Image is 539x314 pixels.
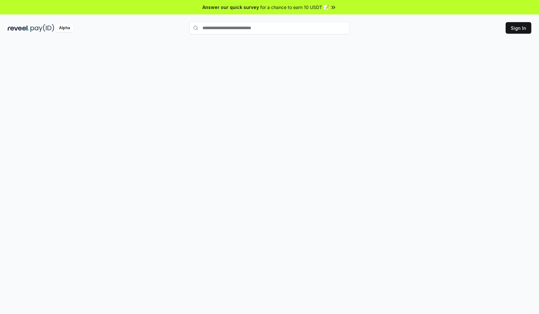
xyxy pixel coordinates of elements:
[260,4,329,11] span: for a chance to earn 10 USDT 📝
[8,24,29,32] img: reveel_dark
[202,4,259,11] span: Answer our quick survey
[56,24,73,32] div: Alpha
[30,24,54,32] img: pay_id
[506,22,531,34] button: Sign In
